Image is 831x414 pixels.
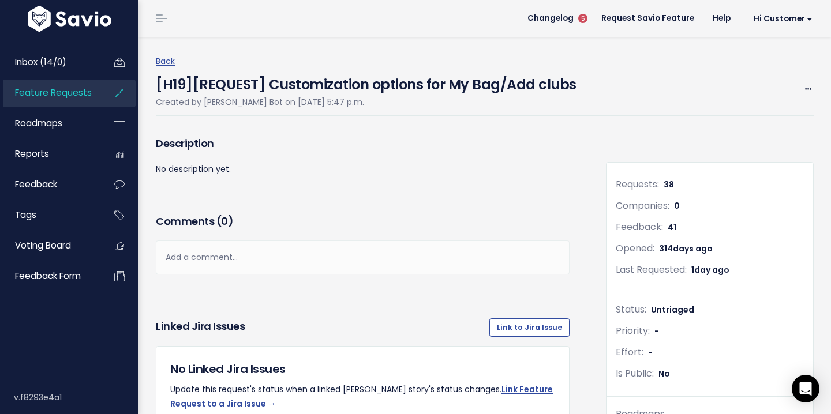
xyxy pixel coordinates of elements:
[156,213,570,229] h3: Comments ( )
[221,214,228,228] span: 0
[527,14,574,22] span: Changelog
[616,345,643,359] span: Effort:
[659,243,713,254] span: 314
[15,86,92,99] span: Feature Requests
[664,179,674,190] span: 38
[3,263,96,289] a: Feedback form
[658,368,670,379] span: No
[674,200,680,212] span: 0
[156,96,364,108] span: Created by [PERSON_NAME] Bot on [DATE] 5:47 p.m.
[616,303,646,316] span: Status:
[14,382,138,412] div: v.f8293e4a1
[156,240,570,274] div: Add a comment...
[3,202,96,228] a: Tags
[616,367,654,380] span: Is Public:
[170,360,555,378] h5: No Linked Jira Issues
[616,220,663,234] span: Feedback:
[3,49,96,76] a: Inbox (14/0)
[3,141,96,167] a: Reports
[156,69,577,95] h4: [H19][REQUEST] Customization options for My Bag/Add clubs
[616,242,654,255] span: Opened:
[156,162,570,176] p: No description yet.
[3,110,96,137] a: Roadmaps
[3,171,96,198] a: Feedback
[616,324,650,337] span: Priority:
[15,209,36,221] span: Tags
[25,6,114,32] img: logo-white.9d6f32f41409.svg
[3,232,96,259] a: Voting Board
[15,270,81,282] span: Feedback form
[156,318,245,337] h3: Linked Jira issues
[673,243,713,254] span: days ago
[754,14,813,23] span: Hi Customer
[616,178,659,191] span: Requests:
[703,10,740,27] a: Help
[15,56,66,68] span: Inbox (14/0)
[668,221,676,233] span: 41
[156,136,570,152] h3: Description
[489,318,570,337] a: Link to Jira Issue
[15,178,57,190] span: Feedback
[170,382,555,411] p: Update this request's status when a linked [PERSON_NAME] story's status changes.
[15,148,49,160] span: Reports
[15,239,71,251] span: Voting Board
[654,325,659,337] span: -
[592,10,703,27] a: Request Savio Feature
[792,375,819,402] div: Open Intercom Messenger
[156,55,175,67] a: Back
[616,263,687,276] span: Last Requested:
[691,264,729,276] span: 1
[651,304,694,315] span: Untriaged
[648,347,653,358] span: -
[3,80,96,106] a: Feature Requests
[578,14,587,23] span: 5
[694,264,729,276] span: day ago
[616,199,669,212] span: Companies:
[15,117,62,129] span: Roadmaps
[740,10,822,28] a: Hi Customer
